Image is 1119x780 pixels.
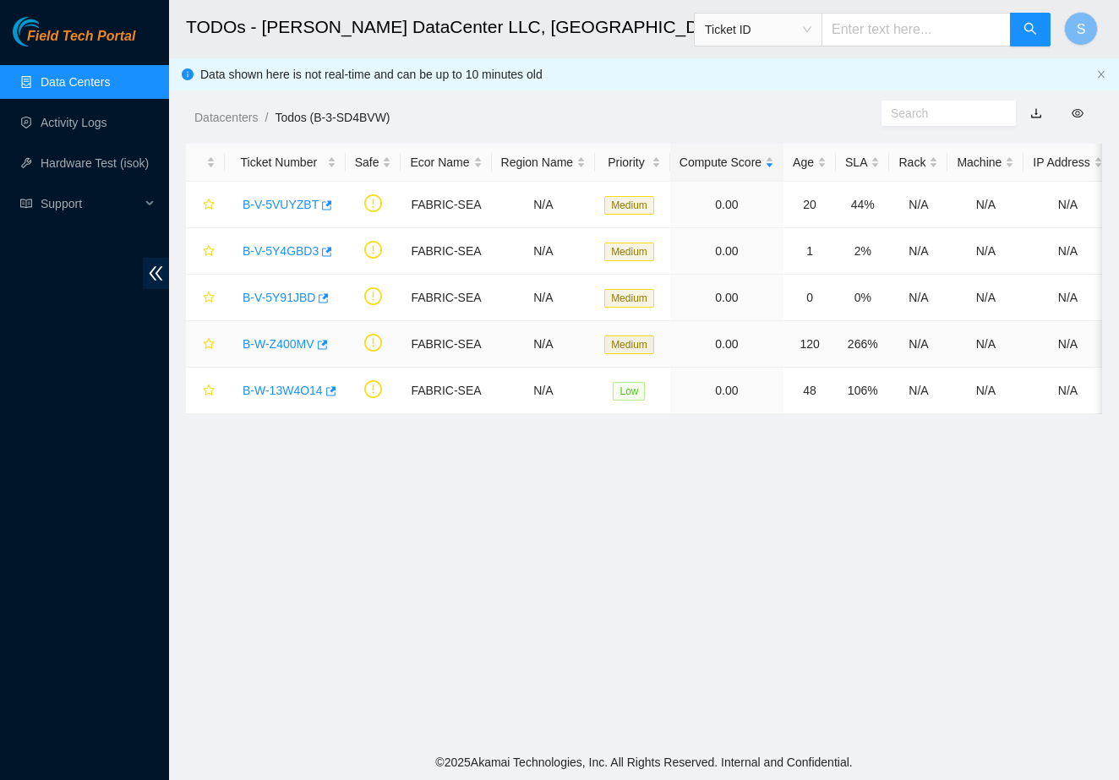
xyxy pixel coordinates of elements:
[836,228,889,275] td: 2%
[203,385,215,398] span: star
[401,228,491,275] td: FABRIC-SEA
[1096,69,1106,79] span: close
[783,275,836,321] td: 0
[41,156,149,170] a: Hardware Test (isok)
[203,245,215,259] span: star
[243,337,314,351] a: B-W-Z400MV
[275,111,390,124] a: Todos (B-3-SD4BVW)
[889,321,947,368] td: N/A
[889,182,947,228] td: N/A
[27,29,135,45] span: Field Tech Portal
[195,377,216,404] button: star
[1023,321,1111,368] td: N/A
[195,237,216,265] button: star
[364,194,382,212] span: exclamation-circle
[947,182,1023,228] td: N/A
[604,196,654,215] span: Medium
[243,244,319,258] a: B-V-5Y4GBD3
[401,368,491,414] td: FABRIC-SEA
[670,275,783,321] td: 0.00
[194,111,258,124] a: Datacenters
[492,321,596,368] td: N/A
[705,17,811,42] span: Ticket ID
[41,187,140,221] span: Support
[195,284,216,311] button: star
[364,287,382,305] span: exclamation-circle
[783,368,836,414] td: 48
[20,198,32,210] span: read
[947,228,1023,275] td: N/A
[836,275,889,321] td: 0%
[1023,22,1037,38] span: search
[613,382,645,401] span: Low
[13,17,85,46] img: Akamai Technologies
[169,745,1119,780] footer: © 2025 Akamai Technologies, Inc. All Rights Reserved. Internal and Confidential.
[364,380,382,398] span: exclamation-circle
[889,368,947,414] td: N/A
[670,368,783,414] td: 0.00
[670,228,783,275] td: 0.00
[891,104,993,123] input: Search
[1023,368,1111,414] td: N/A
[822,13,1011,46] input: Enter text here...
[604,335,654,354] span: Medium
[364,334,382,352] span: exclamation-circle
[1023,228,1111,275] td: N/A
[492,368,596,414] td: N/A
[783,228,836,275] td: 1
[364,241,382,259] span: exclamation-circle
[203,292,215,305] span: star
[670,321,783,368] td: 0.00
[195,191,216,218] button: star
[243,384,323,397] a: B-W-13W4O14
[401,321,491,368] td: FABRIC-SEA
[401,275,491,321] td: FABRIC-SEA
[836,321,889,368] td: 266%
[492,182,596,228] td: N/A
[889,228,947,275] td: N/A
[836,182,889,228] td: 44%
[1077,19,1086,40] span: S
[243,198,319,211] a: B-V-5VUYZBT
[143,258,169,289] span: double-left
[947,275,1023,321] td: N/A
[889,275,947,321] td: N/A
[1072,107,1084,119] span: eye
[1096,69,1106,80] button: close
[492,275,596,321] td: N/A
[243,291,315,304] a: B-V-5Y91JBD
[947,321,1023,368] td: N/A
[1030,106,1042,120] a: download
[604,243,654,261] span: Medium
[1018,100,1055,127] button: download
[836,368,889,414] td: 106%
[1023,275,1111,321] td: N/A
[947,368,1023,414] td: N/A
[783,321,836,368] td: 120
[492,228,596,275] td: N/A
[1010,13,1051,46] button: search
[203,338,215,352] span: star
[41,116,107,129] a: Activity Logs
[41,75,110,89] a: Data Centers
[1064,12,1098,46] button: S
[203,199,215,212] span: star
[13,30,135,52] a: Akamai TechnologiesField Tech Portal
[783,182,836,228] td: 20
[1023,182,1111,228] td: N/A
[670,182,783,228] td: 0.00
[195,330,216,357] button: star
[265,111,268,124] span: /
[401,182,491,228] td: FABRIC-SEA
[604,289,654,308] span: Medium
